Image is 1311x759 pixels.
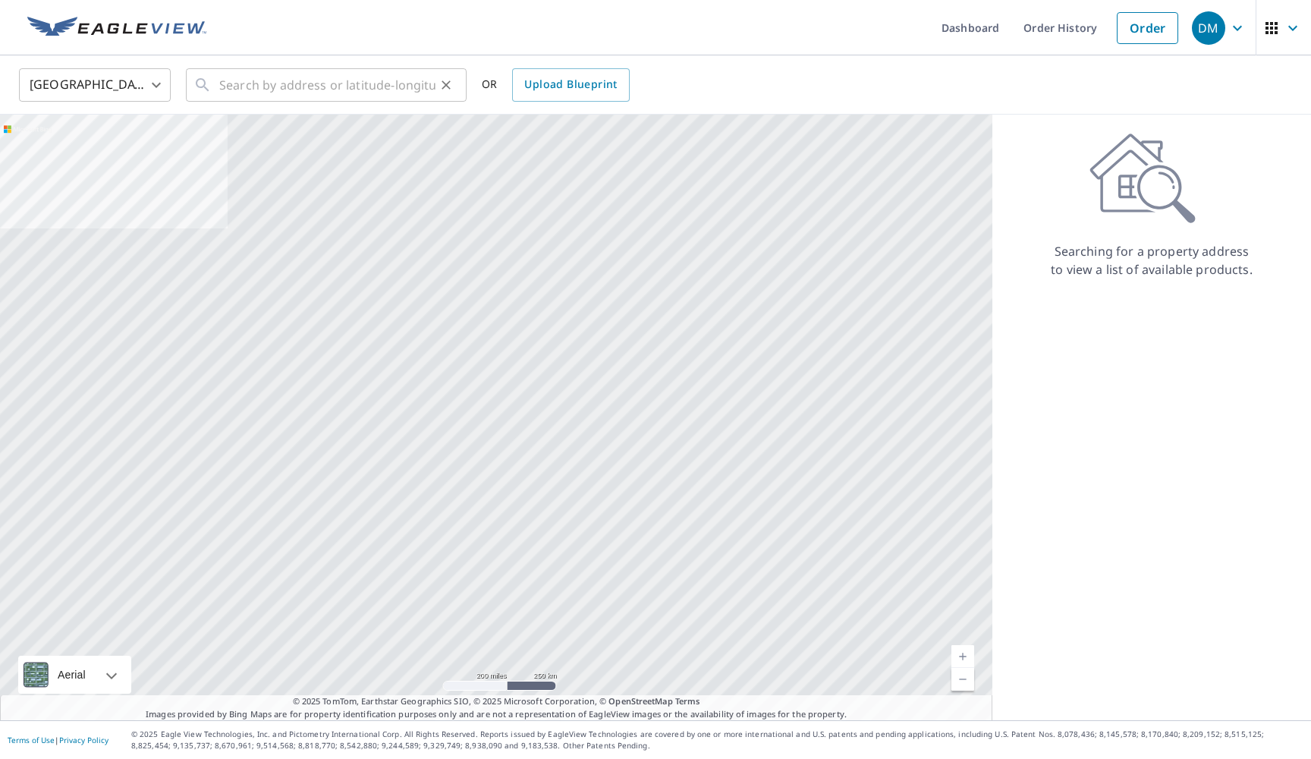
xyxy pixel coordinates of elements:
a: Terms of Use [8,735,55,745]
a: Privacy Policy [59,735,108,745]
input: Search by address or latitude-longitude [219,64,435,106]
div: Aerial [18,656,131,694]
div: OR [482,68,630,102]
a: Current Level 5, Zoom In [951,645,974,668]
a: Upload Blueprint [512,68,629,102]
a: Order [1117,12,1178,44]
img: EV Logo [27,17,206,39]
a: OpenStreetMap [608,695,672,707]
a: Current Level 5, Zoom Out [951,668,974,691]
div: Aerial [53,656,90,694]
a: Terms [675,695,700,707]
p: | [8,735,108,745]
div: DM [1192,11,1225,45]
div: [GEOGRAPHIC_DATA] [19,64,171,106]
span: Upload Blueprint [524,75,617,94]
span: © 2025 TomTom, Earthstar Geographics SIO, © 2025 Microsoft Corporation, © [293,695,700,708]
button: Clear [435,74,457,96]
p: Searching for a property address to view a list of available products. [1050,242,1253,279]
p: © 2025 Eagle View Technologies, Inc. and Pictometry International Corp. All Rights Reserved. Repo... [131,729,1303,751]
